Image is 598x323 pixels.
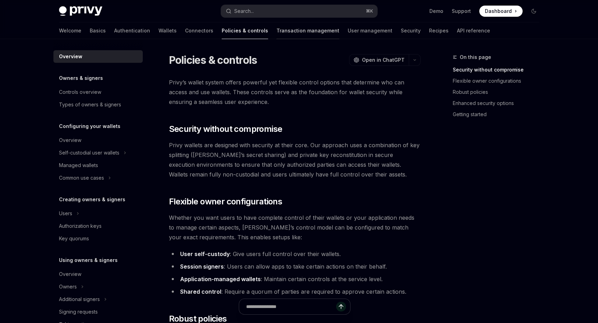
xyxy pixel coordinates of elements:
div: Search... [234,7,254,15]
span: Dashboard [485,8,512,15]
img: dark logo [59,6,102,16]
button: Open search [221,5,377,17]
strong: User self-custody [180,250,230,257]
a: Controls overview [53,86,143,98]
div: Owners [59,283,77,291]
a: Getting started [453,109,545,120]
a: Connectors [185,22,213,39]
a: Overview [53,268,143,280]
button: Toggle Common use cases section [53,172,143,184]
span: Open in ChatGPT [362,57,405,63]
a: Recipes [429,22,449,39]
a: Support [452,8,471,15]
strong: Application-managed wallets [180,276,261,283]
h5: Creating owners & signers [59,195,125,204]
a: Security [401,22,421,39]
a: Transaction management [276,22,339,39]
a: Types of owners & signers [53,98,143,111]
span: ⌘ K [366,8,373,14]
input: Ask a question... [246,299,336,314]
div: Authorization keys [59,222,102,230]
h1: Policies & controls [169,54,257,66]
button: Toggle dark mode [528,6,539,17]
button: Toggle Self-custodial user wallets section [53,147,143,159]
li: : Give users full control over their wallets. [169,249,421,259]
div: Overview [59,52,82,61]
div: Overview [59,136,81,144]
div: Types of owners & signers [59,100,121,109]
a: User management [348,22,392,39]
button: Open in ChatGPT [349,54,409,66]
a: Authentication [114,22,150,39]
a: Enhanced security options [453,98,545,109]
div: Common use cases [59,174,104,182]
a: Overview [53,50,143,63]
a: Authorization keys [53,220,143,232]
a: Robust policies [453,87,545,98]
a: Demo [429,8,443,15]
a: Managed wallets [53,159,143,172]
a: Dashboard [479,6,523,17]
div: Users [59,209,72,218]
div: Signing requests [59,308,98,316]
div: Overview [59,270,81,278]
button: Send message [336,302,346,311]
a: Wallets [158,22,177,39]
span: Flexible owner configurations [169,196,282,207]
button: Toggle Users section [53,207,143,220]
div: Additional signers [59,295,100,303]
a: API reference [457,22,490,39]
a: Signing requests [53,306,143,318]
a: Basics [90,22,106,39]
button: Toggle Additional signers section [53,293,143,306]
div: Key quorums [59,234,89,243]
a: Overview [53,134,143,147]
a: Flexible owner configurations [453,75,545,87]
div: Controls overview [59,88,101,96]
button: Toggle Owners section [53,280,143,293]
span: Whether you want users to have complete control of their wallets or your application needs to man... [169,213,421,242]
span: On this page [460,53,491,61]
h5: Configuring your wallets [59,122,120,130]
a: Welcome [59,22,81,39]
h5: Owners & signers [59,74,103,82]
span: Privy wallets are designed with security at their core. Our approach uses a combination of key sp... [169,140,421,179]
strong: Session signers [180,263,224,270]
a: Security without compromise [453,64,545,75]
li: : Maintain certain controls at the service level. [169,274,421,284]
div: Self-custodial user wallets [59,149,119,157]
li: : Require a quorum of parties are required to approve certain actions. [169,287,421,296]
li: : Users can allow apps to take certain actions on their behalf. [169,262,421,271]
a: Policies & controls [222,22,268,39]
strong: Shared control [180,288,221,295]
span: Security without compromise [169,123,282,135]
div: Managed wallets [59,161,98,170]
span: Privy’s wallet system offers powerful yet flexible control options that determine who can access ... [169,77,421,107]
h5: Using owners & signers [59,256,118,264]
a: Key quorums [53,232,143,245]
